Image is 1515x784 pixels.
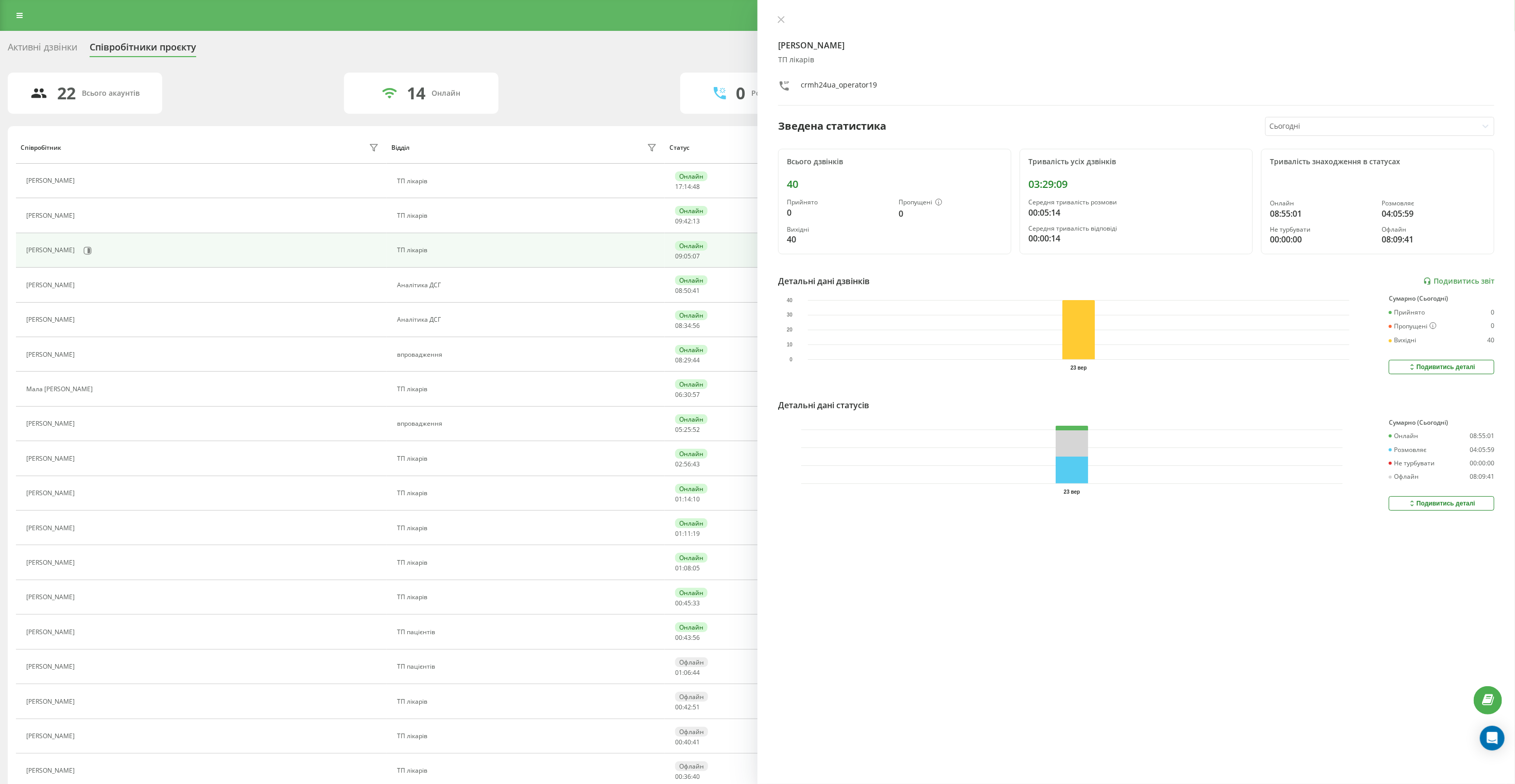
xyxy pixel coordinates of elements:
div: Онлайн [675,588,708,598]
span: 56 [684,460,691,468]
div: Онлайн [675,241,708,251]
div: Офлайн [675,657,708,667]
span: 14 [684,495,691,503]
div: ТП лікарів [397,733,659,740]
text: 20 [787,327,793,333]
div: Статус [669,144,690,151]
div: 40 [1487,337,1494,344]
span: 01 [675,529,682,538]
div: : : [675,669,700,676]
div: : : [675,426,700,433]
span: 56 [693,321,700,330]
div: Пропущені [899,199,1003,207]
div: Офлайн [675,727,708,737]
span: 14 [684,182,691,191]
div: Всього акаунтів [82,89,140,98]
div: [PERSON_NAME] [26,698,77,705]
text: 10 [787,342,793,347]
span: 09 [675,217,682,225]
a: Подивитись звіт [1423,277,1494,286]
div: [PERSON_NAME] [26,629,77,636]
div: 40 [787,178,1003,190]
div: Співробітник [21,144,61,151]
text: 23 вер [1071,365,1087,371]
span: 00 [675,772,682,781]
div: Аналітика ДСГ [397,316,659,323]
div: Не турбувати [1270,226,1374,233]
div: [PERSON_NAME] [26,663,77,670]
div: ТП лікарів [397,386,659,393]
div: Активні дзвінки [8,42,77,58]
div: Онлайн [432,89,461,98]
div: 00:00:14 [1028,232,1244,245]
span: 06 [675,390,682,399]
span: 45 [684,599,691,607]
div: 22 [58,83,76,103]
div: 03:29:09 [1028,178,1244,190]
div: Подивитись деталі [1408,499,1475,508]
div: Онлайн [675,622,708,632]
div: Онлайн [675,345,708,355]
span: 05 [693,564,700,572]
div: ТП лікарів [778,56,1494,64]
div: 04:05:59 [1470,446,1494,454]
span: 02 [675,460,682,468]
div: Онлайн [675,206,708,216]
div: ТП лікарів [397,178,659,185]
div: Онлайн [675,414,708,424]
div: Онлайн [675,171,708,181]
span: 42 [684,703,691,711]
div: ТП лікарів [397,455,659,462]
span: 41 [693,286,700,295]
div: : : [675,704,700,711]
div: [PERSON_NAME] [26,351,77,358]
span: 08 [684,564,691,572]
div: 0 [1491,309,1494,316]
span: 11 [684,529,691,538]
div: Вихідні [1389,337,1416,344]
span: 00 [675,703,682,711]
div: Не турбувати [1389,460,1435,467]
div: Середня тривалість розмови [1028,199,1244,206]
div: [PERSON_NAME] [26,420,77,427]
div: [PERSON_NAME] [26,490,77,497]
span: 08 [675,356,682,364]
div: Онлайн [675,379,708,389]
div: : : [675,530,700,537]
div: Офлайн [1389,473,1419,480]
div: 0 [736,83,746,103]
div: : : [675,496,700,503]
span: 10 [693,495,700,503]
span: 06 [684,668,691,677]
div: ТП лікарів [397,490,659,497]
div: : : [675,391,700,398]
div: Офлайн [675,692,708,702]
div: Тривалість знаходження в статусах [1270,158,1486,166]
div: Сумарно (Сьогодні) [1389,419,1494,426]
div: ТП лікарів [397,559,659,566]
span: 00 [675,599,682,607]
div: Тривалість усіх дзвінків [1028,158,1244,166]
span: 40 [684,738,691,746]
span: 07 [693,252,700,260]
div: Розмовляють [752,89,802,98]
span: 40 [693,772,700,781]
span: 42 [684,217,691,225]
div: [PERSON_NAME] [26,247,77,254]
div: Сумарно (Сьогодні) [1389,295,1494,302]
div: Офлайн [675,761,708,771]
div: впровадження [397,420,659,427]
div: 14 [407,83,426,103]
div: : : [675,287,700,294]
div: [PERSON_NAME] [26,177,77,184]
div: : : [675,461,700,468]
div: ТП лікарів [397,212,659,219]
div: Розмовляє [1382,200,1486,207]
div: : : [675,634,700,641]
span: 56 [693,633,700,642]
span: 09 [675,252,682,260]
span: 41 [693,738,700,746]
div: 08:55:01 [1470,432,1494,440]
span: 08 [675,321,682,330]
div: Прийнято [1389,309,1425,316]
